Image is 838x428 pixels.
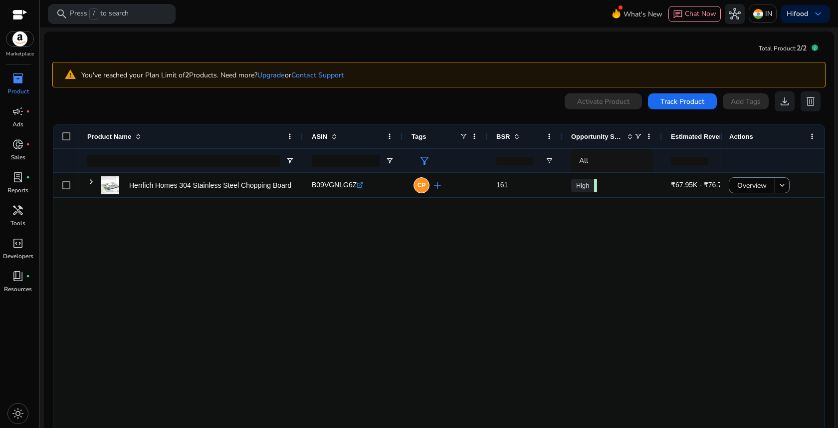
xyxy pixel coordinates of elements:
p: Press to search [70,8,129,19]
span: light_mode [12,408,24,420]
span: Estimated Revenue/Day [671,133,731,140]
button: download [775,91,795,111]
a: High [571,179,594,192]
span: 2/2 [797,43,807,53]
span: chat [673,9,683,19]
span: filter_alt [419,155,430,167]
p: Hi [787,10,808,17]
span: handyman [12,204,24,216]
span: inventory_2 [12,72,24,84]
p: You've reached your Plan Limit of Products. Need more? [81,70,344,80]
button: Open Filter Menu [286,157,294,165]
mat-icon: keyboard_arrow_down [778,181,787,190]
span: hub [729,8,741,20]
span: Overview [737,175,767,196]
img: 41wp-h+xPjL._SS100_.jpg [101,176,119,194]
a: Upgrade [257,70,285,80]
button: Track Product [648,93,717,109]
button: Open Filter Menu [386,157,394,165]
button: hub [725,4,745,24]
span: fiber_manual_record [26,142,30,146]
span: Chat Now [685,9,716,18]
p: Reports [7,186,28,195]
span: fiber_manual_record [26,109,30,113]
input: ASIN Filter Input [312,155,380,167]
mat-icon: warning [57,66,81,83]
span: download [779,95,791,107]
b: 2 [185,70,189,80]
button: chatChat Now [668,6,721,22]
span: What's New [624,5,662,23]
span: All [579,156,588,165]
span: Tags [412,133,426,140]
p: Herrlich Homes 304 Stainless Steel Chopping Board with Lip for... [129,175,333,196]
span: BSR [496,133,510,140]
input: Product Name Filter Input [87,155,280,167]
span: 161 [496,181,508,189]
button: Overview [729,177,775,193]
span: Track Product [660,96,704,107]
p: Product [7,87,29,96]
span: fiber_manual_record [26,175,30,179]
img: amazon.svg [6,31,33,46]
span: donut_small [12,138,24,150]
span: search [56,8,68,20]
span: Product Name [87,133,131,140]
p: Developers [3,252,33,261]
span: 84.93 [594,179,597,192]
span: Total Product: [759,44,797,52]
span: lab_profile [12,171,24,183]
span: fiber_manual_record [26,274,30,278]
span: campaign [12,105,24,117]
span: CP [418,182,426,188]
b: food [794,9,808,18]
span: add [431,179,443,191]
span: code_blocks [12,237,24,249]
span: ASIN [312,133,327,140]
span: keyboard_arrow_down [812,8,824,20]
span: book_4 [12,270,24,282]
p: IN [765,5,772,22]
p: Resources [4,285,32,294]
p: Marketplace [6,50,34,58]
img: in.svg [753,9,763,19]
span: B09VGNLG6Z [312,181,357,189]
span: Opportunity Score [571,133,623,140]
p: Sales [11,153,25,162]
p: Ads [12,120,23,129]
span: Actions [729,133,753,140]
span: or [257,70,291,80]
a: Contact Support [291,70,344,80]
span: / [89,8,98,19]
p: Tools [10,219,25,228]
button: Open Filter Menu [545,157,553,165]
span: ₹67.95K - ₹76.72K [671,181,730,189]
